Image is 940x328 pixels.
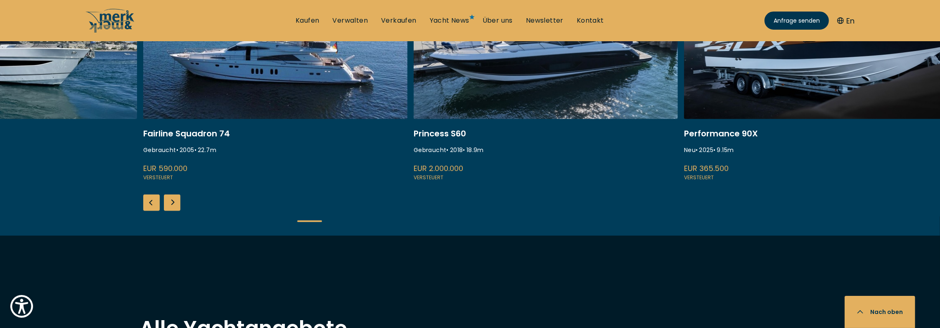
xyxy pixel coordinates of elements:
[8,293,35,320] button: Show Accessibility Preferences
[526,16,564,25] a: Newsletter
[143,194,160,211] div: Previous slide
[296,16,319,25] a: Kaufen
[774,16,820,25] span: Anfrage senden
[164,194,180,211] div: Next slide
[765,12,829,30] a: Anfrage senden
[837,15,855,26] button: En
[333,16,368,25] a: Verwalten
[381,16,417,25] a: Verkaufen
[483,16,513,25] a: Über uns
[845,296,915,328] button: Nach oben
[577,16,604,25] a: Kontakt
[430,16,469,25] a: Yacht News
